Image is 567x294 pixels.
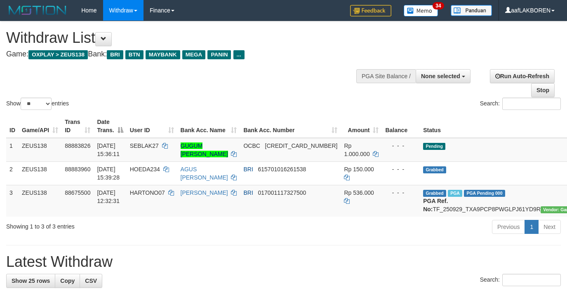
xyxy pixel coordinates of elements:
[385,142,416,150] div: - - -
[55,274,80,288] a: Copy
[423,166,446,173] span: Grabbed
[6,254,561,270] h1: Latest Withdraw
[97,189,120,204] span: [DATE] 12:32:31
[182,50,206,59] span: MEGA
[181,166,228,181] a: AGUS [PERSON_NAME]
[356,69,416,83] div: PGA Site Balance /
[382,114,420,138] th: Balance
[6,30,370,46] h1: Withdraw List
[265,142,338,149] span: Copy 693817527163 to clipboard
[344,166,374,173] span: Rp 150.000
[130,142,159,149] span: SEBLAK27
[404,5,438,16] img: Button%20Memo.svg
[65,142,90,149] span: 88883826
[181,189,228,196] a: [PERSON_NAME]
[94,114,126,138] th: Date Trans.: activate to sort column descending
[177,114,240,138] th: Bank Acc. Name: activate to sort column ascending
[258,189,306,196] span: Copy 017001117327500 to clipboard
[207,50,231,59] span: PANIN
[97,142,120,157] span: [DATE] 15:36:11
[6,114,19,138] th: ID
[423,190,446,197] span: Grabbed
[61,114,94,138] th: Trans ID: activate to sort column ascending
[65,166,90,173] span: 88883960
[21,98,52,110] select: Showentries
[19,138,61,162] td: ZEUS138
[19,161,61,185] td: ZEUS138
[448,190,462,197] span: Marked by aaftrukkakada
[341,114,382,138] th: Amount: activate to sort column ascending
[385,189,416,197] div: - - -
[6,219,230,231] div: Showing 1 to 3 of 3 entries
[65,189,90,196] span: 88675500
[416,69,471,83] button: None selected
[243,166,253,173] span: BRI
[60,278,75,284] span: Copy
[480,98,561,110] label: Search:
[344,142,369,157] span: Rp 1.000.000
[28,50,88,59] span: OXPLAY > ZEUS138
[6,274,55,288] a: Show 25 rows
[6,4,69,16] img: MOTION_logo.png
[480,274,561,286] label: Search:
[80,274,102,288] a: CSV
[6,50,370,58] h4: Game: Bank:
[464,190,505,197] span: PGA Pending
[6,138,19,162] td: 1
[525,220,539,234] a: 1
[6,161,19,185] td: 2
[19,185,61,217] td: ZEUS138
[344,189,374,196] span: Rp 536.000
[107,50,123,59] span: BRI
[6,185,19,217] td: 3
[130,189,165,196] span: HARTONO07
[243,189,253,196] span: BRI
[181,142,228,157] a: GUGUM [PERSON_NAME]
[130,166,160,173] span: HOEDA234
[233,50,245,59] span: ...
[12,278,50,284] span: Show 25 rows
[243,142,260,149] span: OCBC
[146,50,180,59] span: MAYBANK
[6,98,69,110] label: Show entries
[502,98,561,110] input: Search:
[127,114,177,138] th: User ID: activate to sort column ascending
[538,220,561,234] a: Next
[350,5,391,16] img: Feedback.jpg
[502,274,561,286] input: Search:
[451,5,492,16] img: panduan.png
[385,165,416,173] div: - - -
[85,278,97,284] span: CSV
[423,198,448,212] b: PGA Ref. No:
[490,69,555,83] a: Run Auto-Refresh
[433,2,444,9] span: 34
[240,114,341,138] th: Bank Acc. Number: activate to sort column ascending
[19,114,61,138] th: Game/API: activate to sort column ascending
[125,50,144,59] span: BTN
[423,143,445,150] span: Pending
[258,166,306,173] span: Copy 615701016261538 to clipboard
[421,73,460,79] span: None selected
[492,220,525,234] a: Previous
[531,83,555,97] a: Stop
[97,166,120,181] span: [DATE] 15:39:28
